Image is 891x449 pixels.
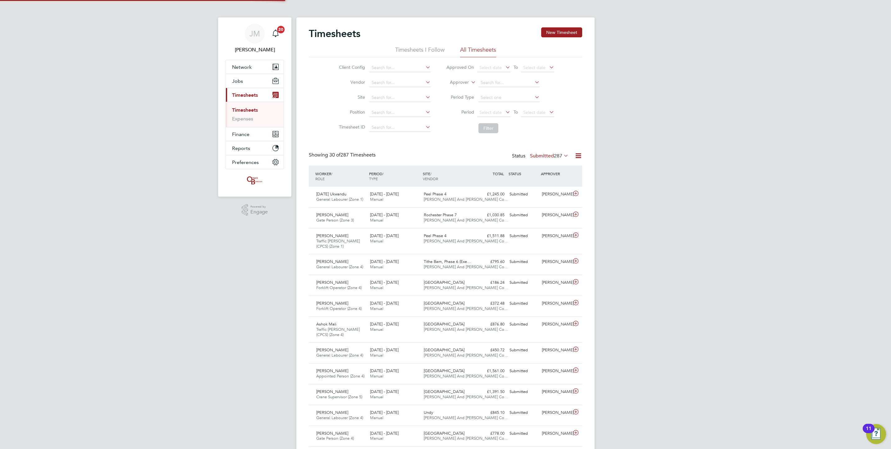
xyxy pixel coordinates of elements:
[530,153,569,159] label: Submitted
[316,191,346,197] span: [DATE] Ukwandu
[424,321,464,327] span: [GEOGRAPHIC_DATA]
[226,74,284,88] button: Jobs
[370,353,383,358] span: Manual
[316,327,360,337] span: Traffic [PERSON_NAME] (CPCS) (Zone 4)
[475,298,507,309] div: £372.48
[242,204,268,216] a: Powered byEngage
[369,78,431,87] input: Search for...
[424,238,508,244] span: [PERSON_NAME] And [PERSON_NAME] Co…
[316,373,364,379] span: Appointed Person (Zone 4)
[232,78,243,84] span: Jobs
[507,189,539,199] div: Submitted
[424,353,508,358] span: [PERSON_NAME] And [PERSON_NAME] Co…
[316,321,336,327] span: Ashok Mali
[539,366,572,376] div: [PERSON_NAME]
[232,107,258,113] a: Timesheets
[507,231,539,241] div: Submitted
[446,109,474,115] label: Period
[316,368,348,373] span: [PERSON_NAME]
[475,408,507,418] div: £845.10
[370,217,383,223] span: Manual
[316,217,354,223] span: Gate Person (Zone 3)
[475,257,507,267] div: £795.60
[424,394,508,400] span: [PERSON_NAME] And [PERSON_NAME] Co…
[539,231,572,241] div: [PERSON_NAME]
[424,347,464,353] span: [GEOGRAPHIC_DATA]
[424,280,464,285] span: [GEOGRAPHIC_DATA]
[329,152,340,158] span: 30 of
[337,94,365,100] label: Site
[507,278,539,288] div: Submitted
[507,428,539,439] div: Submitted
[370,347,399,353] span: [DATE] - [DATE]
[316,285,362,290] span: Forklift Operator (Zone 4)
[478,123,498,133] button: Filter
[249,30,260,38] span: JM
[424,410,433,415] span: Undy
[370,373,383,379] span: Manual
[246,175,264,185] img: oneillandbrennan-logo-retina.png
[316,347,348,353] span: [PERSON_NAME]
[539,298,572,309] div: [PERSON_NAME]
[512,152,570,161] div: Status
[329,152,376,158] span: 287 Timesheets
[232,116,253,122] a: Expenses
[370,389,399,394] span: [DATE] - [DATE]
[507,168,539,179] div: STATUS
[507,345,539,355] div: Submitted
[250,209,268,215] span: Engage
[316,233,348,238] span: [PERSON_NAME]
[424,301,464,306] span: [GEOGRAPHIC_DATA]
[277,26,285,33] span: 20
[316,264,363,269] span: General Labourer (Zone 4)
[512,63,520,71] span: To
[369,123,431,132] input: Search for...
[424,259,471,264] span: Tithe Barn, Phase 6 (Exe…
[475,319,507,330] div: £876.80
[370,410,399,415] span: [DATE] - [DATE]
[370,306,383,311] span: Manual
[539,168,572,179] div: APPROVER
[478,93,540,102] input: Select one
[337,79,365,85] label: Vendor
[424,191,446,197] span: Peel Phase 4
[424,415,508,420] span: [PERSON_NAME] And [PERSON_NAME] Co…
[316,301,348,306] span: [PERSON_NAME]
[309,152,377,158] div: Showing
[369,63,431,72] input: Search for...
[479,65,502,70] span: Select date
[539,319,572,330] div: [PERSON_NAME]
[316,394,362,400] span: Crane Supervisor (Zone 5)
[523,110,546,115] span: Select date
[316,353,363,358] span: General Labourer (Zone 4)
[226,88,284,102] button: Timesheets
[475,387,507,397] div: £1,391.50
[507,408,539,418] div: Submitted
[368,168,421,184] div: PERIOD
[232,159,259,165] span: Preferences
[226,141,284,155] button: Reports
[370,368,399,373] span: [DATE] - [DATE]
[316,238,360,249] span: Traffic [PERSON_NAME] (CPCS) (Zone 1)
[370,321,399,327] span: [DATE] - [DATE]
[370,431,399,436] span: [DATE] - [DATE]
[507,210,539,220] div: Submitted
[316,415,363,420] span: General Labourer (Zone 4)
[423,176,438,181] span: VENDOR
[337,109,365,115] label: Position
[232,64,252,70] span: Network
[866,424,886,444] button: Open Resource Center, 11 new notifications
[226,46,284,54] span: Jack Mott
[475,189,507,199] div: £1,245.00
[866,428,871,437] div: 11
[250,204,268,209] span: Powered by
[316,436,354,441] span: Gate Person (Zone 4)
[539,345,572,355] div: [PERSON_NAME]
[541,27,582,37] button: New Timesheet
[370,280,399,285] span: [DATE] - [DATE]
[475,231,507,241] div: £1,511.88
[424,264,508,269] span: [PERSON_NAME] And [PERSON_NAME] Co…
[337,124,365,130] label: Timesheet ID
[446,94,474,100] label: Period Type
[539,387,572,397] div: [PERSON_NAME]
